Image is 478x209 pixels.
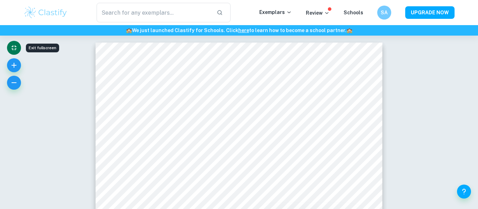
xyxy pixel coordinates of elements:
[405,6,455,19] button: UPGRADE NOW
[259,8,292,16] p: Exemplars
[377,6,391,20] button: SA
[344,10,363,15] a: Schools
[380,9,388,16] h6: SA
[23,6,68,20] img: Clastify logo
[97,3,211,22] input: Search for any exemplars...
[238,28,249,33] a: here
[457,185,471,199] button: Help and Feedback
[306,9,330,17] p: Review
[346,28,352,33] span: 🏫
[1,27,477,34] h6: We just launched Clastify for Schools. Click to learn how to become a school partner.
[126,28,132,33] span: 🏫
[7,41,21,55] button: Exit fullscreen
[26,44,59,52] div: Exit fullscreen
